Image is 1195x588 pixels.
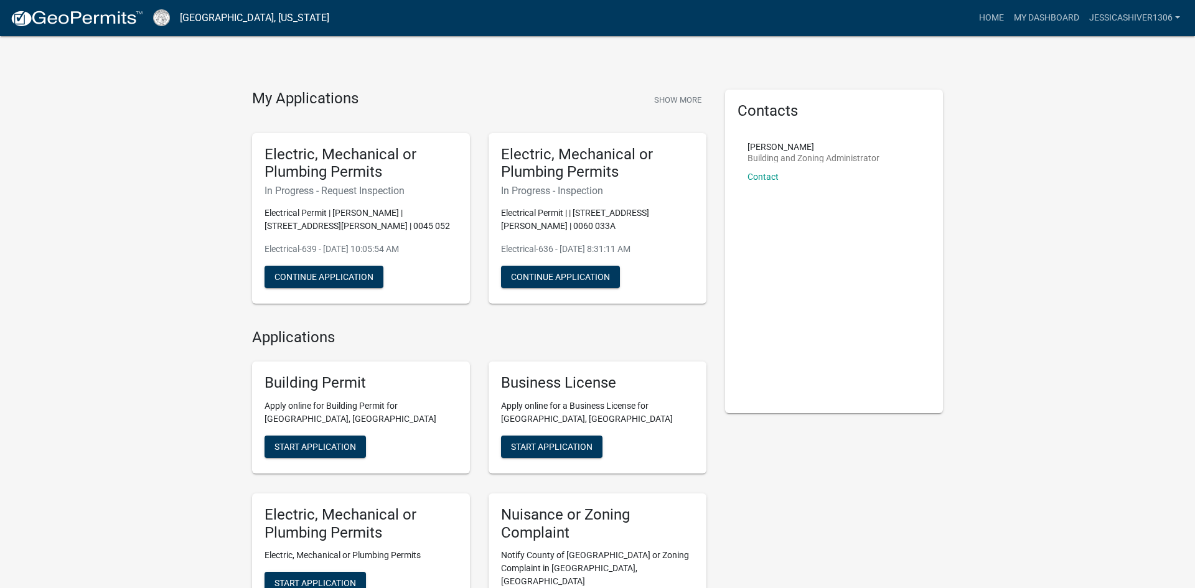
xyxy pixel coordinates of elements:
[252,329,706,347] h4: Applications
[501,549,694,588] p: Notify County of [GEOGRAPHIC_DATA] or Zoning Complaint in [GEOGRAPHIC_DATA], [GEOGRAPHIC_DATA]
[274,578,356,588] span: Start Application
[501,374,694,392] h5: Business License
[265,146,457,182] h5: Electric, Mechanical or Plumbing Permits
[265,399,457,426] p: Apply online for Building Permit for [GEOGRAPHIC_DATA], [GEOGRAPHIC_DATA]
[265,374,457,392] h5: Building Permit
[501,399,694,426] p: Apply online for a Business License for [GEOGRAPHIC_DATA], [GEOGRAPHIC_DATA]
[501,266,620,288] button: Continue Application
[265,185,457,197] h6: In Progress - Request Inspection
[747,172,779,182] a: Contact
[265,207,457,233] p: Electrical Permit | [PERSON_NAME] | [STREET_ADDRESS][PERSON_NAME] | 0045 052
[265,243,457,256] p: Electrical-639 - [DATE] 10:05:54 AM
[265,266,383,288] button: Continue Application
[501,146,694,182] h5: Electric, Mechanical or Plumbing Permits
[501,243,694,256] p: Electrical-636 - [DATE] 8:31:11 AM
[1084,6,1185,30] a: JessicaShiver1306
[252,90,358,108] h4: My Applications
[747,142,879,151] p: [PERSON_NAME]
[501,436,602,458] button: Start Application
[747,154,879,162] p: Building and Zoning Administrator
[180,7,329,29] a: [GEOGRAPHIC_DATA], [US_STATE]
[1009,6,1084,30] a: My Dashboard
[649,90,706,110] button: Show More
[153,9,170,26] img: Cook County, Georgia
[738,102,930,120] h5: Contacts
[501,506,694,542] h5: Nuisance or Zoning Complaint
[974,6,1009,30] a: Home
[265,506,457,542] h5: Electric, Mechanical or Plumbing Permits
[265,436,366,458] button: Start Application
[274,441,356,451] span: Start Application
[511,441,593,451] span: Start Application
[501,185,694,197] h6: In Progress - Inspection
[501,207,694,233] p: Electrical Permit | | [STREET_ADDRESS][PERSON_NAME] | 0060 033A
[265,549,457,562] p: Electric, Mechanical or Plumbing Permits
